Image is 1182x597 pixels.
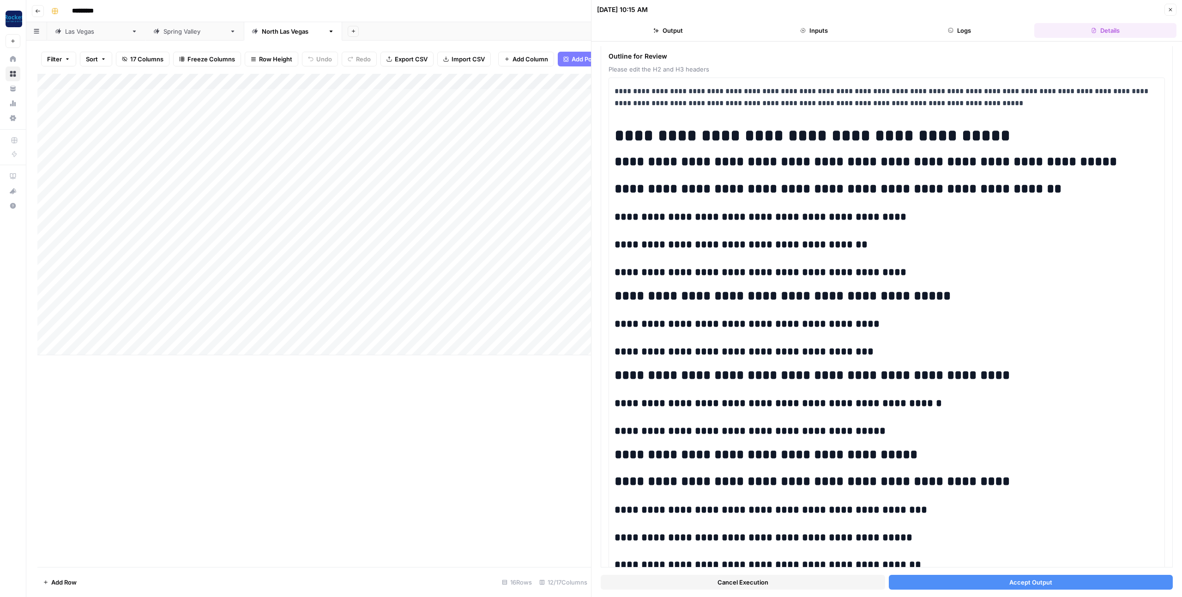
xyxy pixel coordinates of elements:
a: Usage [6,96,20,111]
button: Logs [889,23,1031,38]
div: [GEOGRAPHIC_DATA] [163,27,226,36]
span: Add Column [513,54,548,64]
button: Output [597,23,739,38]
button: Details [1034,23,1176,38]
span: Outline for Review [609,52,1165,61]
span: Add Row [51,578,77,587]
span: Accept Output [1009,578,1052,587]
div: [DATE] 10:15 AM [597,5,648,14]
button: Row Height [245,52,298,66]
span: Row Height [259,54,292,64]
span: Freeze Columns [187,54,235,64]
span: Please edit the H2 and H3 headers [609,65,1165,74]
button: Import CSV [437,52,491,66]
div: [GEOGRAPHIC_DATA] [65,27,127,36]
span: Cancel Execution [718,578,768,587]
a: Home [6,52,20,66]
button: Accept Output [889,575,1173,590]
button: Freeze Columns [173,52,241,66]
button: Workspace: Rocket Pilots [6,7,20,30]
span: Undo [316,54,332,64]
span: Import CSV [452,54,485,64]
button: Help + Support [6,198,20,213]
button: Add Power Agent [558,52,627,66]
a: Settings [6,111,20,125]
button: Undo [302,52,338,66]
span: Redo [356,54,371,64]
button: Filter [41,52,76,66]
button: Sort [80,52,112,66]
span: Filter [47,54,62,64]
span: Sort [86,54,98,64]
div: 12/17 Columns [536,575,591,590]
a: [GEOGRAPHIC_DATA] [145,22,244,41]
button: Inputs [743,23,885,38]
span: 17 Columns [130,54,163,64]
button: Redo [342,52,377,66]
img: Rocket Pilots Logo [6,11,22,27]
a: [GEOGRAPHIC_DATA] [244,22,342,41]
div: [GEOGRAPHIC_DATA] [262,27,324,36]
button: Add Column [498,52,554,66]
div: 16 Rows [498,575,536,590]
span: Export CSV [395,54,428,64]
a: [GEOGRAPHIC_DATA] [47,22,145,41]
button: Cancel Execution [601,575,885,590]
button: 17 Columns [116,52,169,66]
a: AirOps Academy [6,169,20,184]
a: Browse [6,66,20,81]
button: What's new? [6,184,20,198]
button: Add Row [37,575,82,590]
span: Add Power Agent [572,54,622,64]
button: Export CSV [380,52,434,66]
a: Your Data [6,81,20,96]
